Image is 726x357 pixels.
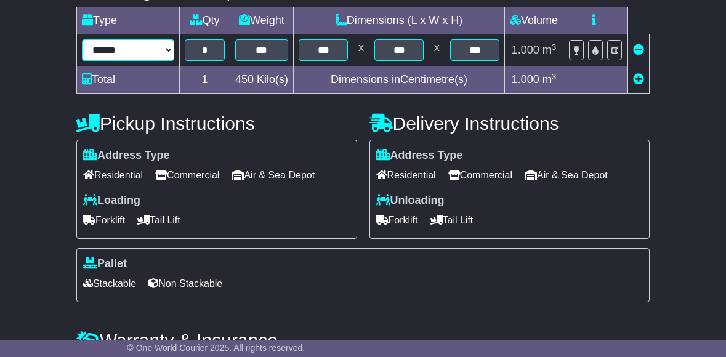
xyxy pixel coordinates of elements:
[542,73,557,86] span: m
[155,166,219,185] span: Commercial
[376,211,418,230] span: Forklift
[83,257,127,271] label: Pallet
[505,7,563,34] td: Volume
[76,7,179,34] td: Type
[376,149,463,162] label: Address Type
[137,211,180,230] span: Tail Lift
[512,44,539,56] span: 1.000
[230,66,293,94] td: Kilo(s)
[179,7,230,34] td: Qty
[430,211,474,230] span: Tail Lift
[294,66,505,94] td: Dimensions in Centimetre(s)
[633,44,644,56] a: Remove this item
[83,211,125,230] span: Forklift
[235,73,254,86] span: 450
[76,330,650,350] h4: Warranty & Insurance
[230,7,293,34] td: Weight
[76,66,179,94] td: Total
[232,166,315,185] span: Air & Sea Depot
[448,166,512,185] span: Commercial
[294,7,505,34] td: Dimensions (L x W x H)
[83,194,140,207] label: Loading
[83,274,136,293] span: Stackable
[633,73,644,86] a: Add new item
[127,343,305,353] span: © One World Courier 2025. All rights reserved.
[83,149,170,162] label: Address Type
[369,113,650,134] h4: Delivery Instructions
[148,274,222,293] span: Non Stackable
[552,42,557,52] sup: 3
[83,166,143,185] span: Residential
[76,113,357,134] h4: Pickup Instructions
[512,73,539,86] span: 1.000
[542,44,557,56] span: m
[376,194,445,207] label: Unloading
[429,34,445,66] td: x
[179,66,230,94] td: 1
[552,72,557,81] sup: 3
[353,34,369,66] td: x
[525,166,608,185] span: Air & Sea Depot
[376,166,436,185] span: Residential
